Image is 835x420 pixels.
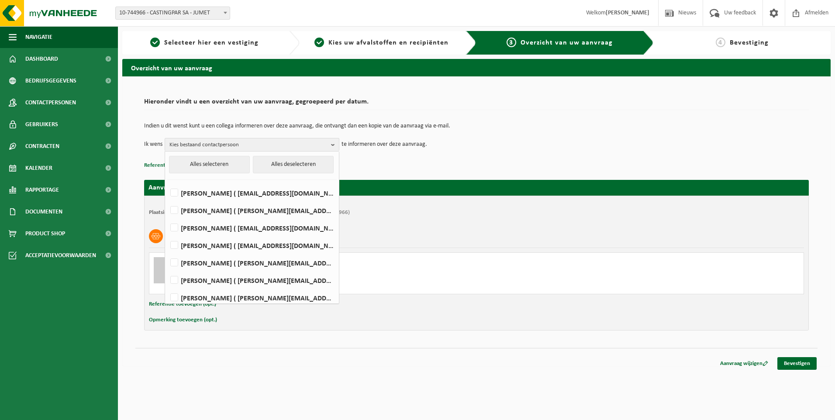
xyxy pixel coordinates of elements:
strong: [PERSON_NAME] [606,10,649,16]
span: 3 [507,38,516,47]
span: Bedrijfsgegevens [25,70,76,92]
span: Overzicht van uw aanvraag [521,39,613,46]
span: Documenten [25,201,62,223]
button: Alles selecteren [169,156,250,173]
div: Aantal: 1 [189,282,511,289]
button: Referentie toevoegen (opt.) [144,160,211,171]
label: [PERSON_NAME] ( [PERSON_NAME][EMAIL_ADDRESS][DOMAIN_NAME] ) [169,204,335,217]
span: Bevestiging [730,39,769,46]
strong: Aanvraag voor [DATE] [148,184,214,191]
span: Kalender [25,157,52,179]
span: Kies bestaand contactpersoon [169,138,328,151]
label: [PERSON_NAME] ( [EMAIL_ADDRESS][DOMAIN_NAME] ) [169,239,335,252]
span: Dashboard [25,48,58,70]
span: Navigatie [25,26,52,48]
a: 2Kies uw afvalstoffen en recipiënten [304,38,459,48]
span: Selecteer hier een vestiging [164,39,259,46]
span: 4 [716,38,725,47]
strong: Plaatsingsadres: [149,210,187,215]
div: Ophalen en terugplaatsen zelfde container [189,271,511,278]
button: Alles deselecteren [253,156,334,173]
span: Acceptatievoorwaarden [25,244,96,266]
label: [PERSON_NAME] ( [EMAIL_ADDRESS][DOMAIN_NAME] ) [169,186,335,200]
span: Rapportage [25,179,59,201]
span: Product Shop [25,223,65,244]
span: Gebruikers [25,114,58,135]
label: [PERSON_NAME] ( [PERSON_NAME][EMAIL_ADDRESS][DOMAIN_NAME] ) [169,291,335,304]
a: Aanvraag wijzigen [714,357,775,370]
label: [PERSON_NAME] ( [EMAIL_ADDRESS][DOMAIN_NAME] ) [169,221,335,234]
a: 1Selecteer hier een vestiging [127,38,282,48]
p: Ik wens [144,138,162,151]
span: Kies uw afvalstoffen en recipiënten [328,39,449,46]
h2: Overzicht van uw aanvraag [122,59,831,76]
span: 10-744966 - CASTINGPAR SA - JUMET [116,7,230,19]
button: Referentie toevoegen (opt.) [149,299,216,310]
p: Indien u dit wenst kunt u een collega informeren over deze aanvraag, die ontvangt dan een kopie v... [144,123,809,129]
span: Contracten [25,135,59,157]
label: [PERSON_NAME] ( [PERSON_NAME][EMAIL_ADDRESS][DOMAIN_NAME] ) [169,256,335,269]
h2: Hieronder vindt u een overzicht van uw aanvraag, gegroepeerd per datum. [144,98,809,110]
span: 10-744966 - CASTINGPAR SA - JUMET [115,7,230,20]
span: Contactpersonen [25,92,76,114]
label: [PERSON_NAME] ( [PERSON_NAME][EMAIL_ADDRESS][DOMAIN_NAME] ) [169,274,335,287]
span: 2 [314,38,324,47]
a: Bevestigen [777,357,817,370]
span: 1 [150,38,160,47]
p: te informeren over deze aanvraag. [342,138,427,151]
button: Kies bestaand contactpersoon [165,138,339,151]
button: Opmerking toevoegen (opt.) [149,314,217,326]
